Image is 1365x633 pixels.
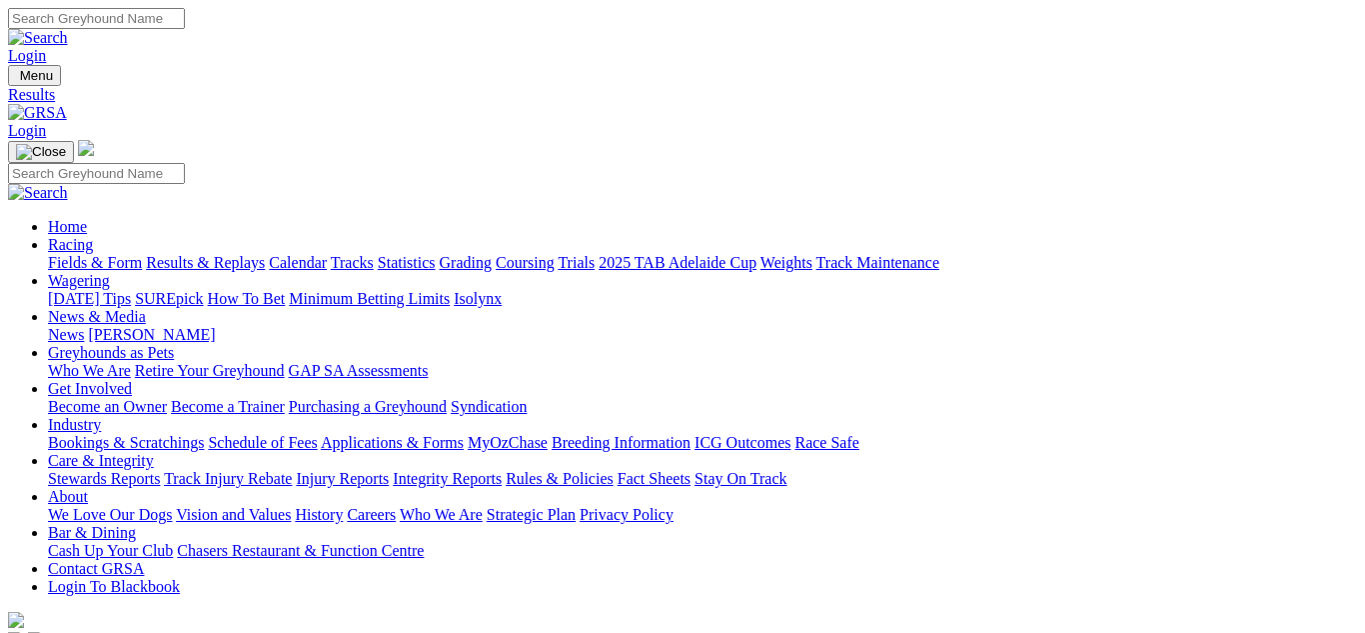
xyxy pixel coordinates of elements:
img: Close [16,144,66,160]
img: GRSA [8,104,67,122]
a: Greyhounds as Pets [48,344,174,361]
a: Cash Up Your Club [48,542,173,559]
a: Login To Blackbook [48,578,180,595]
a: Purchasing a Greyhound [289,398,447,415]
a: Track Injury Rebate [164,470,292,487]
div: Bar & Dining [48,542,1357,560]
img: logo-grsa-white.png [78,140,94,156]
a: Careers [347,506,396,523]
a: MyOzChase [468,434,548,451]
a: Contact GRSA [48,560,144,577]
button: Toggle navigation [8,65,61,86]
img: Search [8,184,68,202]
a: Track Maintenance [816,254,939,271]
a: Injury Reports [296,470,389,487]
a: Racing [48,236,93,253]
a: Chasers Restaurant & Function Centre [177,542,424,559]
a: Isolynx [454,290,502,307]
a: ICG Outcomes [694,434,790,451]
a: Strategic Plan [487,506,576,523]
a: Privacy Policy [580,506,674,523]
button: Toggle navigation [8,141,74,163]
a: News [48,326,84,343]
div: Care & Integrity [48,470,1357,488]
span: Menu [20,68,53,83]
a: Become an Owner [48,398,167,415]
div: Get Involved [48,398,1357,416]
a: Bookings & Scratchings [48,434,204,451]
div: Racing [48,254,1357,272]
a: Stewards Reports [48,470,160,487]
a: [DATE] Tips [48,290,131,307]
a: Who We Are [48,362,131,379]
a: Applications & Forms [321,434,464,451]
a: GAP SA Assessments [289,362,429,379]
a: Who We Are [400,506,483,523]
a: Wagering [48,272,110,289]
a: Race Safe [794,434,858,451]
div: News & Media [48,326,1357,344]
a: SUREpick [135,290,203,307]
a: [PERSON_NAME] [88,326,215,343]
a: Retire Your Greyhound [135,362,285,379]
a: Login [8,47,46,64]
img: Search [8,29,68,47]
a: About [48,488,88,505]
a: Calendar [269,254,327,271]
a: Get Involved [48,380,132,397]
a: Results & Replays [146,254,265,271]
a: Trials [558,254,595,271]
a: Weights [760,254,812,271]
a: Integrity Reports [393,470,502,487]
a: Care & Integrity [48,452,154,469]
div: Wagering [48,290,1357,308]
a: 2025 TAB Adelaide Cup [599,254,756,271]
a: Breeding Information [552,434,690,451]
a: History [295,506,343,523]
a: We Love Our Dogs [48,506,172,523]
input: Search [8,163,185,184]
a: Bar & Dining [48,524,136,541]
img: logo-grsa-white.png [8,612,24,628]
a: Become a Trainer [171,398,285,415]
a: Rules & Policies [506,470,614,487]
input: Search [8,8,185,29]
a: Fact Sheets [618,470,690,487]
a: Tracks [331,254,374,271]
a: Statistics [378,254,436,271]
div: Industry [48,434,1357,452]
a: Home [48,218,87,235]
a: News & Media [48,308,146,325]
a: Stay On Track [694,470,786,487]
a: Schedule of Fees [208,434,317,451]
a: Syndication [451,398,527,415]
a: Fields & Form [48,254,142,271]
a: Vision and Values [176,506,291,523]
a: Login [8,122,46,139]
a: Grading [440,254,492,271]
a: Coursing [496,254,555,271]
a: How To Bet [208,290,286,307]
div: About [48,506,1357,524]
div: Greyhounds as Pets [48,362,1357,380]
a: Results [8,86,1357,104]
a: Minimum Betting Limits [289,290,450,307]
a: Industry [48,416,101,433]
